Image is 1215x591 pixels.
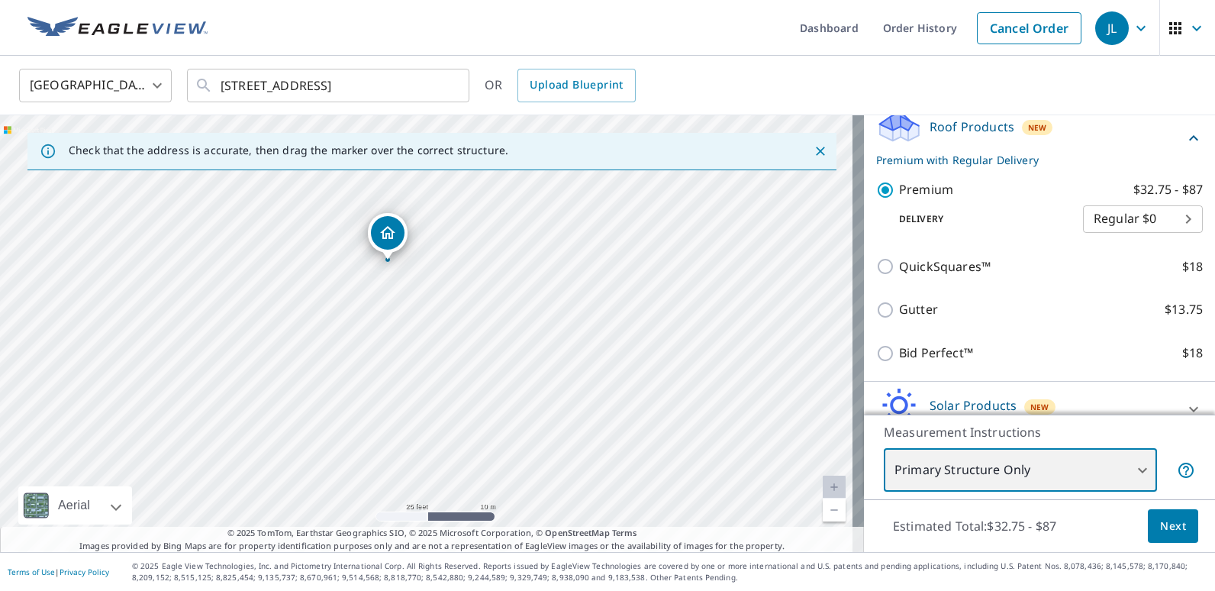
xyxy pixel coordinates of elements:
p: $18 [1182,344,1203,363]
div: Dropped pin, building 1, Residential property, 852 11th Ave Prospect Park, PA 19076 [368,213,408,260]
img: EV Logo [27,17,208,40]
a: Cancel Order [977,12,1081,44]
div: Solar ProductsNew [876,388,1203,431]
a: Terms of Use [8,567,55,577]
div: JL [1095,11,1129,45]
div: Primary Structure Only [884,449,1157,492]
span: Upload Blueprint [530,76,623,95]
p: © 2025 Eagle View Technologies, Inc. and Pictometry International Corp. All Rights Reserved. Repo... [132,560,1207,583]
p: $13.75 [1165,300,1203,319]
p: $18 [1182,257,1203,276]
a: Upload Blueprint [517,69,635,102]
p: Bid Perfect™ [899,344,973,363]
button: Next [1148,509,1198,544]
div: Regular $0 [1083,198,1203,241]
div: OR [485,69,636,102]
span: © 2025 TomTom, Earthstar Geographics SIO, © 2025 Microsoft Corporation, © [227,527,637,540]
p: Premium [899,180,953,199]
span: New [1028,121,1047,134]
a: OpenStreetMap [545,527,609,538]
a: Privacy Policy [60,567,109,577]
p: Check that the address is accurate, then drag the marker over the correct structure. [69,144,508,157]
p: $32.75 - $87 [1133,180,1203,199]
span: Next [1160,517,1186,536]
span: Your report will include only the primary structure on the property. For example, a detached gara... [1177,461,1195,480]
p: Estimated Total: $32.75 - $87 [881,509,1068,543]
input: Search by address or latitude-longitude [221,64,438,107]
div: [GEOGRAPHIC_DATA] [19,64,172,107]
p: Gutter [899,300,938,319]
a: Current Level 20, Zoom Out [823,499,846,522]
p: QuickSquares™ [899,257,991,276]
span: New [1030,401,1049,413]
div: Roof ProductsNewPremium with Regular Delivery [876,108,1203,168]
p: Measurement Instructions [884,423,1195,441]
button: Close [811,141,830,161]
p: Solar Products [930,396,1017,415]
a: Current Level 20, Zoom In Disabled [823,476,846,499]
div: Aerial [53,486,95,525]
div: Aerial [18,486,132,525]
p: Delivery [876,212,1083,226]
p: Premium with Regular Delivery [876,152,1184,168]
a: Terms [612,527,637,538]
p: | [8,567,109,576]
p: Roof Products [930,118,1014,136]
